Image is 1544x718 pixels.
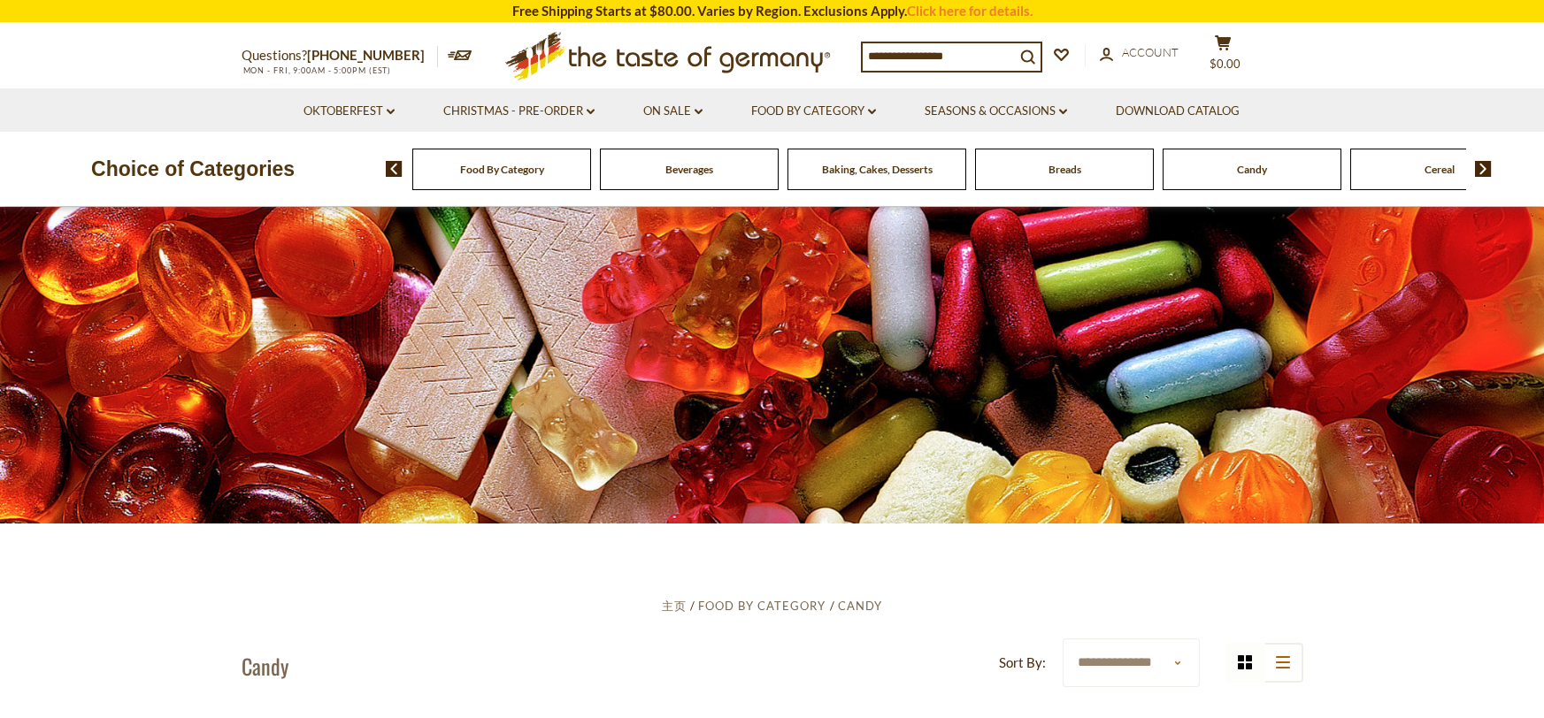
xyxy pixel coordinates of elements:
a: Breads [1049,163,1081,176]
a: [PHONE_NUMBER] [307,47,425,63]
a: Click here for details. [907,3,1033,19]
a: Candy [1237,163,1267,176]
button: $0.00 [1197,34,1250,79]
a: Account [1100,43,1179,63]
a: On Sale [643,102,703,121]
a: 主页 [662,599,687,613]
a: Cereal [1425,163,1455,176]
img: next arrow [1475,161,1492,177]
a: Food By Category [698,599,826,613]
span: MON - FRI, 9:00AM - 5:00PM (EST) [242,65,392,75]
a: Food By Category [751,102,876,121]
a: Beverages [665,163,713,176]
h1: Candy [242,653,288,679]
a: Baking, Cakes, Desserts [822,163,933,176]
a: Christmas - PRE-ORDER [443,102,595,121]
a: Oktoberfest [303,102,395,121]
img: previous arrow [386,161,403,177]
p: Questions? [242,44,438,67]
a: Download Catalog [1116,102,1240,121]
a: Food By Category [460,163,544,176]
span: Account [1122,45,1179,59]
a: Seasons & Occasions [925,102,1067,121]
label: Sort By: [999,652,1046,674]
a: Candy [838,599,882,613]
span: $0.00 [1210,57,1241,71]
